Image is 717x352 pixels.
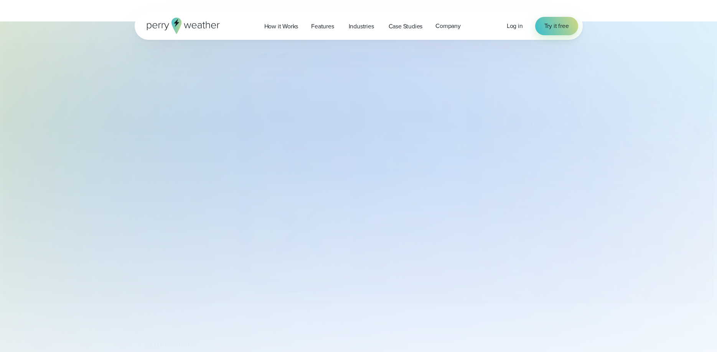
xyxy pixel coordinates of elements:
[389,22,423,31] span: Case Studies
[264,22,298,31] span: How it Works
[544,21,569,31] span: Try it free
[507,21,523,31] a: Log in
[535,17,578,35] a: Try it free
[311,22,334,31] span: Features
[382,18,429,34] a: Case Studies
[435,21,461,31] span: Company
[258,18,305,34] a: How it Works
[349,22,374,31] span: Industries
[507,21,523,30] span: Log in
